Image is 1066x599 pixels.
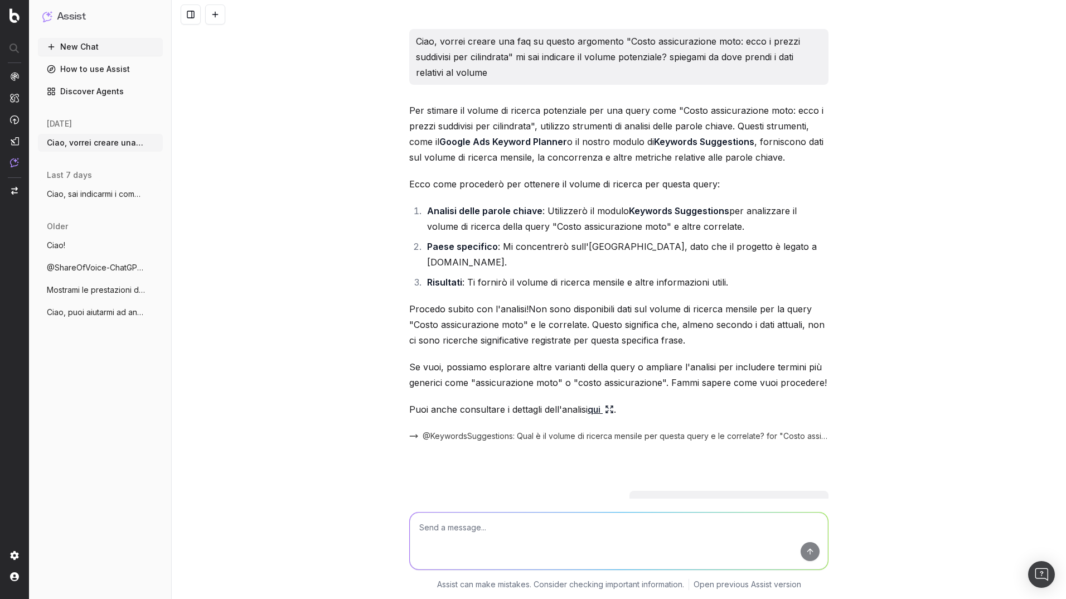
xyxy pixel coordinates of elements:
button: Ciao, vorrei creare una faq su questo ar [38,134,163,152]
button: Assist [42,9,158,25]
button: @ShareOfVoice-ChatGPT riesci a dirmi per [38,259,163,277]
img: Analytics [10,72,19,81]
p: Ciao, vorrei creare una faq su questo argomento "Costo assicurazione moto: ecco i prezzi suddivis... [416,33,822,80]
p: Se vuoi, possiamo esplorare altre varianti della query o ampliare l'analisi per includere termini... [409,359,828,390]
button: Ciao, sai indicarmi i competitor di assi [38,185,163,203]
li: : Ti fornirò il volume di ricerca mensile e altre informazioni utili. [424,274,828,290]
button: Mostrami le prestazioni delle parole chi [38,281,163,299]
strong: Risultati [427,277,462,288]
span: Ciao, sai indicarmi i competitor di assi [47,189,145,200]
img: My account [10,572,19,581]
img: Intelligence [10,93,19,103]
strong: Analisi delle parole chiave [427,205,542,216]
span: Ciao, puoi aiutarmi ad analizzare il tem [47,307,145,318]
span: [DATE] [47,118,72,129]
p: Puoi anche consultare i dettagli dell'analisi . [409,402,828,417]
button: Ciao! [38,236,163,254]
strong: Google Ads Keyword Planner [439,136,567,147]
strong: Keywords Suggestions [654,136,754,147]
p: Per stimare il volume di ricerca potenziale per una query come "Costo assicurazione moto: ecco i ... [409,103,828,165]
p: Procedo subito con l'analisi!Non sono disponibili dati sul volume di ricerca mensile per la query... [409,301,828,348]
span: Ciao, vorrei creare una faq su questo ar [47,137,145,148]
span: older [47,221,68,232]
li: : Mi concentrerò sull'[GEOGRAPHIC_DATA], dato che il progetto è legato a [DOMAIN_NAME]. [424,239,828,270]
span: Mostrami le prestazioni delle parole chi [47,284,145,296]
a: Discover Agents [38,83,163,100]
span: @KeywordsSuggestions: Qual è il volume di ricerca mensile per questa query e le correlate? for "C... [423,431,828,442]
button: Ciao, puoi aiutarmi ad analizzare il tem [38,303,163,321]
p: Ecco come procederò per ottenere il volume di ricerca per questa query: [409,176,828,192]
strong: Keywords Suggestions [629,205,729,216]
button: New Chat [38,38,163,56]
span: @ShareOfVoice-ChatGPT riesci a dirmi per [47,262,145,273]
span: last 7 days [47,170,92,181]
strong: Paese specifico [427,241,498,252]
button: @KeywordsSuggestions: Qual è il volume di ricerca mensile per questa query e le correlate? for "C... [409,431,828,442]
img: Studio [10,137,19,146]
span: Ciao! [47,240,65,251]
div: Open Intercom Messenger [1028,561,1055,588]
a: Open previous Assist version [694,579,801,590]
img: Setting [10,551,19,560]
a: How to use Assist [38,60,163,78]
img: Switch project [11,187,18,195]
img: Assist [10,158,19,167]
li: : Utilizzerò il modulo per analizzare il volume di ricerca della query "Costo assicurazione moto"... [424,203,828,234]
a: qui [588,402,614,417]
img: Activation [10,115,19,124]
p: Assist can make mistakes. Consider checking important information. [437,579,684,590]
img: Botify logo [9,8,20,23]
p: qualcosa che sia legato a "cilindrata moto"? [636,495,822,511]
h1: Assist [57,9,86,25]
img: Assist [42,11,52,22]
